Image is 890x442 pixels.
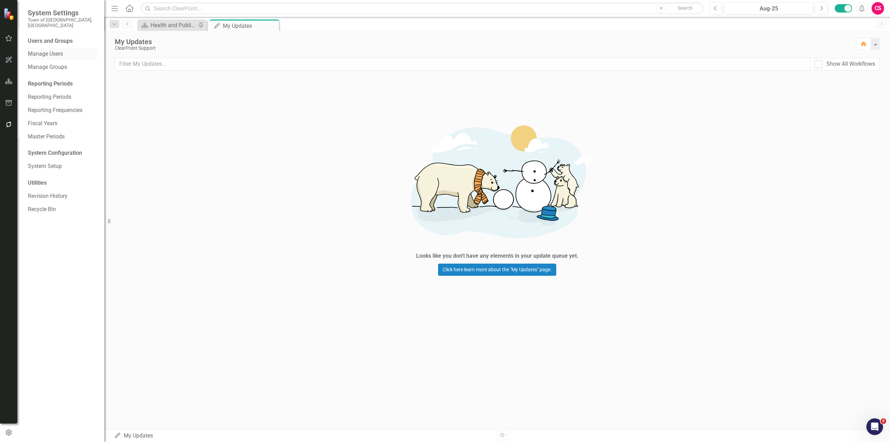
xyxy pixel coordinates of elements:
div: Looks like you don't have any elements in your update queue yet. [416,252,578,260]
button: Search [667,3,702,13]
div: Show All Workflows [826,60,875,68]
span: Search [678,5,693,11]
span: System Settings [28,9,97,17]
div: My Updates [114,432,492,440]
div: Utilities [28,179,97,187]
a: Revision History [28,192,97,200]
input: Search ClearPoint... [141,2,704,15]
div: System Configuration [28,149,97,157]
div: ClearPoint Support [115,46,849,51]
a: Health and Public Safety [139,21,196,30]
small: Town of [GEOGRAPHIC_DATA], [GEOGRAPHIC_DATA] [28,17,97,29]
img: Getting started [393,111,601,250]
span: 5 [881,418,886,424]
a: Click here learn more about the "My Updates" page. [438,264,556,276]
input: Filter My Updates... [115,58,810,71]
div: My Updates [223,22,277,30]
img: ClearPoint Strategy [3,8,16,20]
div: Aug-25 [727,5,811,13]
div: My Updates [115,38,849,46]
button: Aug-25 [724,2,813,15]
div: Users and Groups [28,37,97,45]
iframe: Intercom live chat [866,418,883,435]
div: Health and Public Safety [151,21,196,30]
a: System Setup [28,162,97,170]
a: Reporting Frequencies [28,106,97,114]
a: Manage Groups [28,63,97,71]
a: Master Periods [28,133,97,141]
button: CS [872,2,884,15]
a: Reporting Periods [28,93,97,101]
a: Recycle Bin [28,206,97,214]
div: Reporting Periods [28,80,97,88]
a: Fiscal Years [28,120,97,128]
a: Manage Users [28,50,97,58]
